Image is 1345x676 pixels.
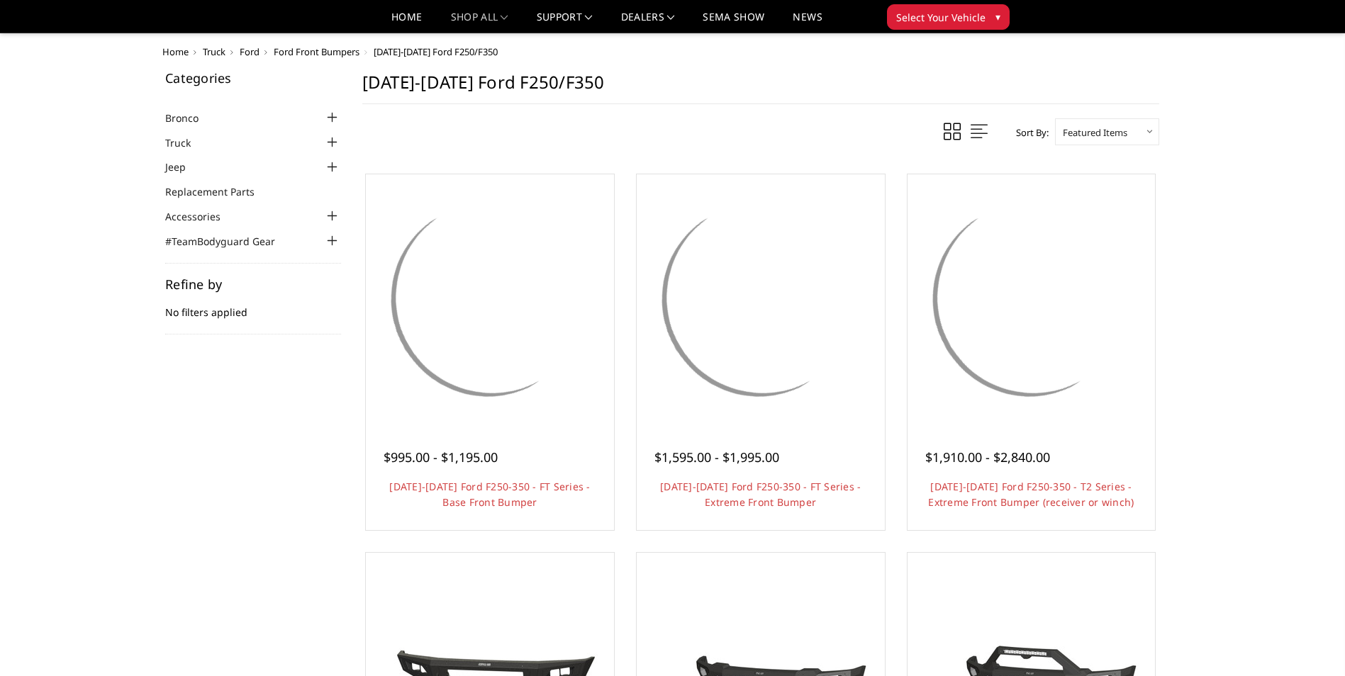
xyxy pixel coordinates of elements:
label: Sort By: [1008,122,1049,143]
img: 2023-2025 Ford F250-350 - FT Series - Base Front Bumper [369,178,610,419]
h5: Categories [165,72,341,84]
a: [DATE]-[DATE] Ford F250-350 - FT Series - Base Front Bumper [389,480,590,509]
a: News [793,12,822,33]
span: $1,595.00 - $1,995.00 [654,449,779,466]
a: shop all [451,12,508,33]
a: #TeamBodyguard Gear [165,234,293,249]
a: SEMA Show [703,12,764,33]
span: [DATE]-[DATE] Ford F250/F350 [374,45,498,58]
a: 2023-2025 Ford F250-350 - T2 Series - Extreme Front Bumper (receiver or winch) 2023-2025 Ford F25... [911,178,1152,419]
a: Home [391,12,422,33]
a: Truck [203,45,225,58]
span: ▾ [995,9,1000,24]
a: 2023-2025 Ford F250-350 - FT Series - Extreme Front Bumper 2023-2025 Ford F250-350 - FT Series - ... [640,178,881,419]
button: Select Your Vehicle [887,4,1010,30]
a: Home [162,45,189,58]
a: [DATE]-[DATE] Ford F250-350 - FT Series - Extreme Front Bumper [660,480,861,509]
a: Replacement Parts [165,184,272,199]
span: $995.00 - $1,195.00 [384,449,498,466]
a: Dealers [621,12,675,33]
div: No filters applied [165,278,341,334]
a: [DATE]-[DATE] Ford F250-350 - T2 Series - Extreme Front Bumper (receiver or winch) [928,480,1134,509]
a: Bronco [165,111,216,125]
h5: Refine by [165,278,341,291]
span: $1,910.00 - $2,840.00 [925,449,1050,466]
a: Truck [165,135,208,150]
h1: [DATE]-[DATE] Ford F250/F350 [362,72,1159,104]
a: Accessories [165,209,238,224]
a: Ford Front Bumpers [274,45,359,58]
a: Ford [240,45,259,58]
a: Support [537,12,593,33]
span: Select Your Vehicle [896,10,986,25]
a: Jeep [165,159,203,174]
